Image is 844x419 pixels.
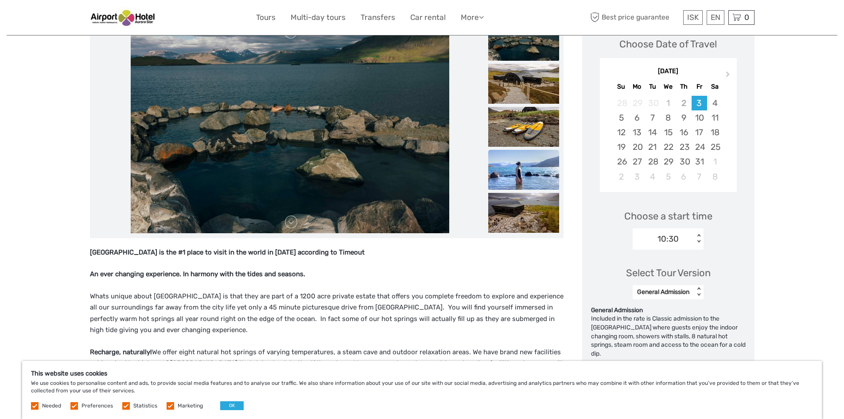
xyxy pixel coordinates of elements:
div: Choose Thursday, October 9th, 2025 [676,110,692,125]
a: Multi-day tours [291,11,346,24]
span: ISK [687,13,699,22]
strong: An ever changing experience. In harmony with the tides and seasons. [90,270,305,278]
button: Next Month [722,69,736,83]
strong: Recharge, naturally! [90,348,152,356]
button: Open LiveChat chat widget [102,14,113,24]
img: 37e48206a7e44fce92ba565f75059be0_slider_thumbnail.jpeg [488,150,559,190]
div: Choose Tuesday, November 4th, 2025 [645,169,660,184]
div: Choose Saturday, October 11th, 2025 [707,110,723,125]
div: Included in the rate is Classic admission to the [GEOGRAPHIC_DATA] where guests enjoy the indoor ... [591,314,746,358]
div: We [660,81,676,93]
label: Preferences [82,402,113,410]
div: General Admission [591,306,746,315]
div: Choose Date of Travel [619,37,717,51]
div: Choose Tuesday, October 21st, 2025 [645,140,660,154]
div: Choose Friday, October 3rd, 2025 [692,96,707,110]
strong: [GEOGRAPHIC_DATA] is the #1 place to visit in the world in [DATE] according to Timeout [90,248,365,256]
div: Th [676,81,692,93]
div: Choose Wednesday, October 8th, 2025 [660,110,676,125]
div: < > [695,234,703,243]
div: Choose Friday, October 31st, 2025 [692,154,707,169]
div: Choose Sunday, October 12th, 2025 [614,125,629,140]
div: Choose Tuesday, October 14th, 2025 [645,125,660,140]
div: Mo [629,81,645,93]
div: Choose Friday, October 17th, 2025 [692,125,707,140]
img: b499b3a8a842474b9865cb00afd5afa4_slider_thumbnail.jpeg [488,64,559,104]
div: General Admission [637,288,690,297]
div: Choose Monday, October 13th, 2025 [629,125,645,140]
div: Choose Thursday, October 23rd, 2025 [676,140,692,154]
img: f565d0c22f414c5cbea4fd31e067f003_slider_thumbnail.jpeg [488,107,559,147]
div: Choose Monday, October 20th, 2025 [629,140,645,154]
div: Choose Sunday, November 2nd, 2025 [614,169,629,184]
button: OK [220,401,244,410]
div: Choose Sunday, October 26th, 2025 [614,154,629,169]
div: Not available Sunday, September 28th, 2025 [614,96,629,110]
span: Choose a start time [624,209,712,223]
div: Choose Tuesday, October 28th, 2025 [645,154,660,169]
div: Choose Saturday, November 8th, 2025 [707,169,723,184]
div: Choose Sunday, October 19th, 2025 [614,140,629,154]
div: Tu [645,81,660,93]
p: We offer eight natural hot springs of varying temperatures, a steam cave and outdoor relaxation a... [90,347,564,381]
div: Choose Monday, October 27th, 2025 [629,154,645,169]
a: Tours [256,11,276,24]
div: Not available Thursday, October 2nd, 2025 [676,96,692,110]
div: 10:30 [657,233,679,245]
div: Choose Wednesday, October 15th, 2025 [660,125,676,140]
div: Select Tour Version [626,266,711,280]
label: Marketing [178,402,203,410]
div: Not available Tuesday, September 30th, 2025 [645,96,660,110]
a: Car rental [410,11,446,24]
span: 0 [743,13,751,22]
div: Choose Monday, November 3rd, 2025 [629,169,645,184]
div: Choose Wednesday, October 29th, 2025 [660,154,676,169]
div: < > [695,287,703,297]
div: Choose Thursday, October 30th, 2025 [676,154,692,169]
img: 9f4c80e8d8b64fe0b937743d5d2419c6_main_slider.jpeg [131,21,449,234]
div: Choose Thursday, November 6th, 2025 [676,169,692,184]
img: 381-0c194994-509c-4dbb-911f-b95e579ec964_logo_small.jpg [90,7,157,28]
div: [DATE] [600,67,737,76]
div: Sa [707,81,723,93]
span: Best price guarantee [588,10,681,25]
div: EN [707,10,724,25]
div: Choose Tuesday, October 7th, 2025 [645,110,660,125]
h5: This website uses cookies [31,370,813,377]
div: Choose Sunday, October 5th, 2025 [614,110,629,125]
div: Su [614,81,629,93]
div: month 2025-10 [603,96,734,184]
div: Fr [692,81,707,93]
label: Needed [42,402,61,410]
div: Choose Saturday, October 18th, 2025 [707,125,723,140]
div: Choose Saturday, October 25th, 2025 [707,140,723,154]
a: Transfers [361,11,395,24]
div: Choose Saturday, November 1st, 2025 [707,154,723,169]
div: Choose Wednesday, October 22nd, 2025 [660,140,676,154]
label: Statistics [133,402,157,410]
a: More [461,11,484,24]
div: Choose Monday, October 6th, 2025 [629,110,645,125]
div: Not available Monday, September 29th, 2025 [629,96,645,110]
div: Choose Friday, October 10th, 2025 [692,110,707,125]
div: Choose Wednesday, November 5th, 2025 [660,169,676,184]
p: Whats unique about [GEOGRAPHIC_DATA] is that they are part of a 1200 acre private estate that off... [90,291,564,336]
img: 9f4c80e8d8b64fe0b937743d5d2419c6_slider_thumbnail.jpeg [488,21,559,61]
div: Choose Friday, October 24th, 2025 [692,140,707,154]
div: Choose Friday, November 7th, 2025 [692,169,707,184]
p: We're away right now. Please check back later! [12,16,100,23]
img: 04ce81498a894132a069de777403139f_slider_thumbnail.jpeg [488,193,559,233]
div: Not available Wednesday, October 1st, 2025 [660,96,676,110]
div: Choose Saturday, October 4th, 2025 [707,96,723,110]
div: Choose Thursday, October 16th, 2025 [676,125,692,140]
div: We use cookies to personalise content and ads, to provide social media features and to analyse ou... [22,361,822,419]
